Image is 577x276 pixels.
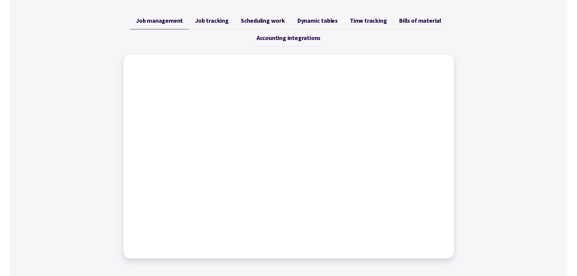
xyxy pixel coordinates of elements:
[297,17,338,24] span: Dynamic tables
[350,17,387,24] span: Time tracking
[241,17,285,24] span: Scheduling work
[136,17,183,24] span: Job management
[476,211,577,276] iframe: Chat Widget
[195,17,229,24] span: Job tracking
[399,17,441,24] span: Bills of material
[257,34,320,42] span: Accounting integrations
[130,61,448,252] iframe: Factory - Job Management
